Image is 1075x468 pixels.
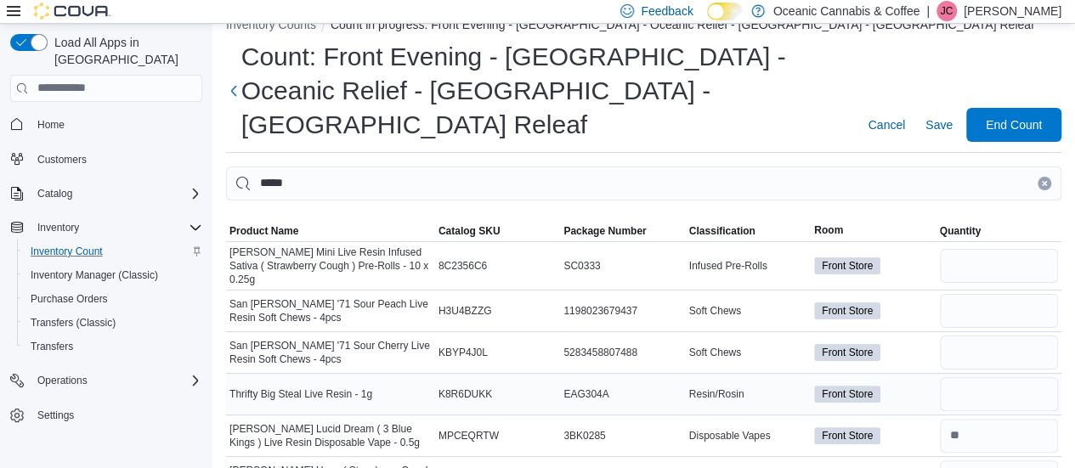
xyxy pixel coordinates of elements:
[17,240,209,263] button: Inventory Count
[686,221,811,241] button: Classification
[24,265,202,285] span: Inventory Manager (Classic)
[964,1,1061,21] p: [PERSON_NAME]
[822,258,873,273] span: Front Store
[689,387,744,401] span: Resin/Rosin
[31,115,71,135] a: Home
[229,245,432,286] span: [PERSON_NAME] Mini Live Resin Infused Sativa ( Strawberry Cough ) Pre-Rolls - 10 x 0.25g
[24,241,202,262] span: Inventory Count
[24,265,165,285] a: Inventory Manager (Classic)
[31,149,93,170] a: Customers
[37,153,87,166] span: Customers
[707,3,743,20] input: Dark Mode
[438,387,492,401] span: K8R6DUKK
[17,287,209,311] button: Purchase Orders
[226,16,1061,37] nav: An example of EuiBreadcrumbs
[24,289,202,309] span: Purchase Orders
[24,313,122,333] a: Transfers (Classic)
[814,257,880,274] span: Front Store
[3,216,209,240] button: Inventory
[1038,177,1051,190] button: Clear input
[563,224,646,238] span: Package Number
[226,221,435,241] button: Product Name
[17,311,209,335] button: Transfers (Classic)
[331,18,1034,31] button: Count in progress: Front Evening - [GEOGRAPHIC_DATA] - Oceanic Relief - [GEOGRAPHIC_DATA] - [GEOG...
[822,303,873,319] span: Front Store
[31,183,79,204] button: Catalog
[37,374,88,387] span: Operations
[940,224,982,238] span: Quantity
[438,346,488,359] span: KBYP4J0L
[926,1,930,21] p: |
[560,426,685,446] div: 3BK0285
[822,386,873,402] span: Front Store
[773,1,920,21] p: Oceanic Cannabis & Coffee
[689,429,771,443] span: Disposable Vapes
[24,336,202,357] span: Transfers
[31,149,202,170] span: Customers
[814,302,880,319] span: Front Store
[941,1,953,21] span: JC
[936,221,1061,241] button: Quantity
[560,384,685,404] div: EAG304A
[229,339,432,366] span: San [PERSON_NAME] '71 Sour Cherry Live Resin Soft Chews - 4pcs
[707,20,708,21] span: Dark Mode
[37,187,72,200] span: Catalog
[868,116,905,133] span: Cancel
[560,256,685,276] div: SC0333
[822,345,873,360] span: Front Store
[31,316,116,330] span: Transfers (Classic)
[229,297,432,324] span: San [PERSON_NAME] '71 Sour Peach Live Resin Soft Chews - 4pcs
[24,313,202,333] span: Transfers (Classic)
[31,340,73,353] span: Transfers
[936,1,957,21] div: Josh Collier
[689,259,767,273] span: Infused Pre-Rolls
[689,224,755,238] span: Classification
[226,18,316,31] button: Inventory Counts
[31,217,202,238] span: Inventory
[31,183,202,204] span: Catalog
[560,221,685,241] button: Package Number
[229,422,432,449] span: [PERSON_NAME] Lucid Dream ( 3 Blue Kings ) Live Resin Disposable Vape - 0.5g
[241,40,848,142] h1: Count: Front Evening - [GEOGRAPHIC_DATA] - Oceanic Relief - [GEOGRAPHIC_DATA] - [GEOGRAPHIC_DATA]...
[814,386,880,403] span: Front Store
[229,387,372,401] span: Thrifty Big Steal Live Resin - 1g
[435,221,560,241] button: Catalog SKU
[31,114,202,135] span: Home
[17,263,209,287] button: Inventory Manager (Classic)
[3,182,209,206] button: Catalog
[31,370,94,391] button: Operations
[925,116,953,133] span: Save
[226,74,241,108] button: Next
[986,116,1042,133] span: End Count
[31,217,86,238] button: Inventory
[560,301,685,321] div: 1198023679437
[641,3,693,20] span: Feedback
[438,224,501,238] span: Catalog SKU
[24,241,110,262] a: Inventory Count
[814,223,843,237] span: Room
[966,108,1061,142] button: End Count
[31,292,108,306] span: Purchase Orders
[226,166,1061,200] input: This is a search bar. After typing your query, hit enter to filter the results lower in the page.
[560,342,685,363] div: 5283458807488
[3,369,209,392] button: Operations
[689,346,741,359] span: Soft Chews
[37,409,74,422] span: Settings
[3,147,209,172] button: Customers
[438,259,487,273] span: 8C2356C6
[31,245,103,258] span: Inventory Count
[822,428,873,443] span: Front Store
[861,108,912,142] button: Cancel
[689,304,741,318] span: Soft Chews
[814,427,880,444] span: Front Store
[24,336,80,357] a: Transfers
[438,429,499,443] span: MPCEQRTW
[48,34,202,68] span: Load All Apps in [GEOGRAPHIC_DATA]
[229,224,298,238] span: Product Name
[31,268,158,282] span: Inventory Manager (Classic)
[31,404,202,426] span: Settings
[3,403,209,427] button: Settings
[34,3,110,20] img: Cova
[31,370,202,391] span: Operations
[31,405,81,426] a: Settings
